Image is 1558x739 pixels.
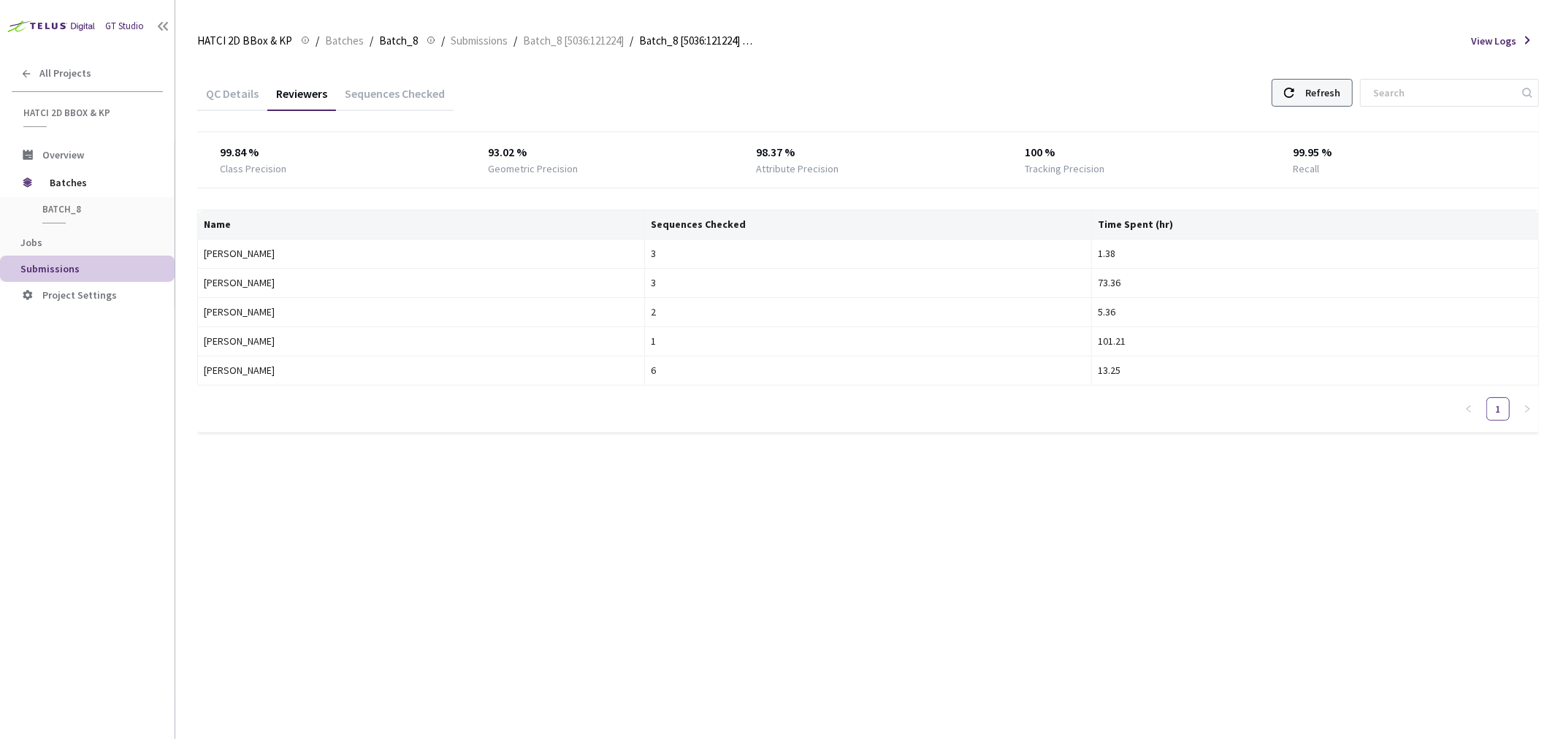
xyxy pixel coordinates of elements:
div: QC Details [197,86,267,111]
div: [PERSON_NAME] [204,333,638,349]
span: Batch_8 [379,32,418,50]
th: Sequences Checked [645,210,1092,240]
span: Batches [50,168,150,197]
div: 100 % [1025,144,1248,161]
div: 93.02 % [488,144,711,161]
div: 73.36 [1098,275,1532,291]
li: / [513,32,517,50]
div: 3 [651,275,1085,291]
span: Batch_8 [5036:121224] [523,32,624,50]
span: Submissions [20,262,80,275]
div: [PERSON_NAME] [204,304,638,320]
span: Batch_8 [42,203,150,215]
span: left [1465,405,1473,413]
li: / [316,32,319,50]
div: Class Precision [220,161,286,176]
div: Attribute Precision [756,161,839,176]
th: Name [198,210,645,240]
div: Sequences Checked [336,86,454,111]
span: Submissions [451,32,508,50]
div: 98.37 % [756,144,980,161]
li: / [370,32,373,50]
li: Next Page [1516,397,1539,421]
div: 13.25 [1098,362,1532,378]
span: Jobs [20,236,42,249]
span: Batch_8 [5036:121224] QC - [DATE] [639,32,757,50]
div: Recall [1293,161,1319,176]
button: right [1516,397,1539,421]
button: left [1457,397,1481,421]
a: 1 [1487,398,1509,420]
span: HATCI 2D BBox & KP [23,107,154,119]
li: 1 [1486,397,1510,421]
li: / [441,32,445,50]
div: 1 [651,333,1085,349]
span: Batches [325,32,364,50]
th: Time Spent (hr) [1092,210,1539,240]
a: Batch_8 [5036:121224] [520,32,627,48]
input: Search [1364,80,1520,106]
div: 99.84 % [220,144,443,161]
div: [PERSON_NAME] [204,362,638,378]
div: 1.38 [1098,245,1532,261]
div: 5.36 [1098,304,1532,320]
span: HATCI 2D BBox & KP [197,32,292,50]
div: 6 [651,362,1085,378]
div: Refresh [1305,80,1340,106]
div: [PERSON_NAME] [204,245,638,261]
div: Reviewers [267,86,336,111]
a: Batches [322,32,367,48]
div: [PERSON_NAME] [204,275,638,291]
div: GT Studio [105,20,144,34]
li: Previous Page [1457,397,1481,421]
div: 2 [651,304,1085,320]
div: Geometric Precision [488,161,578,176]
div: 3 [651,245,1085,261]
div: 99.95 % [1293,144,1516,161]
a: Submissions [448,32,511,48]
span: View Logs [1471,34,1516,48]
div: Tracking Precision [1025,161,1104,176]
span: right [1523,405,1532,413]
span: Overview [42,148,84,161]
span: Project Settings [42,288,117,302]
div: 101.21 [1098,333,1532,349]
span: All Projects [39,67,91,80]
li: / [630,32,633,50]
